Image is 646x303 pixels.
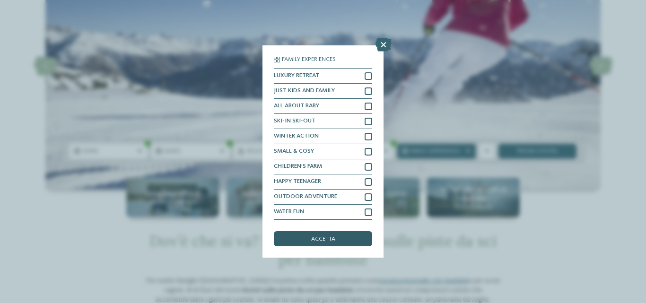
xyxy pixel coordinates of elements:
span: CHILDREN’S FARM [274,164,322,170]
span: OUTDOOR ADVENTURE [274,194,337,200]
span: JUST KIDS AND FAMILY [274,88,335,94]
span: WATER FUN [274,209,304,215]
span: Family Experiences [282,57,336,63]
span: LUXURY RETREAT [274,73,319,79]
span: accetta [311,236,335,242]
span: ALL ABOUT BABY [274,103,319,109]
span: WINTER ACTION [274,133,319,139]
span: HAPPY TEENAGER [274,179,321,185]
span: SKI-IN SKI-OUT [274,118,315,124]
span: SMALL & COSY [274,148,314,155]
